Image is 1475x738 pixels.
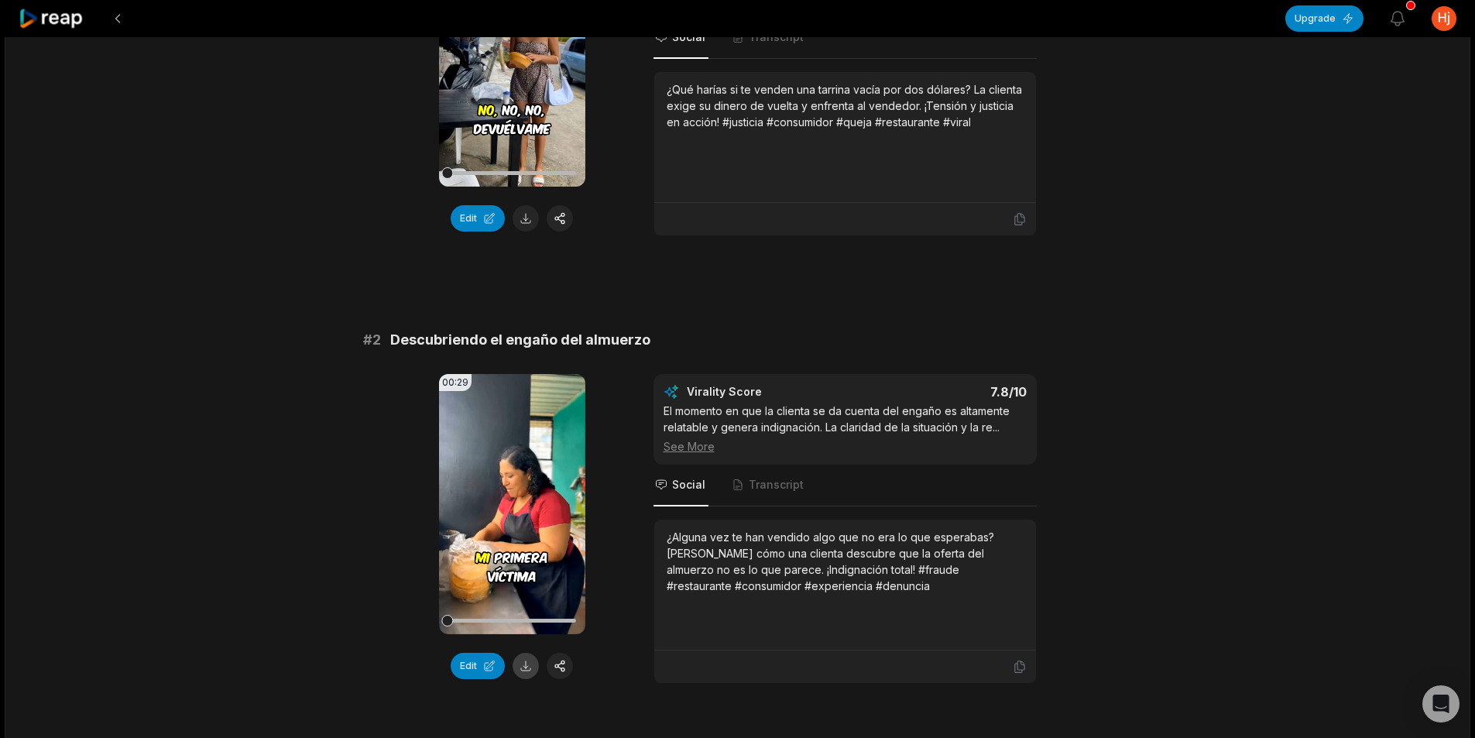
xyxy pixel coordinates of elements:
div: Open Intercom Messenger [1422,685,1460,723]
span: Social [672,29,705,45]
span: Transcript [749,29,804,45]
div: El momento en que la clienta se da cuenta del engaño es altamente relatable y genera indignación.... [664,403,1027,455]
div: ¿Alguna vez te han vendido algo que no era lo que esperabas? [PERSON_NAME] cómo una clienta descu... [667,529,1024,594]
span: Social [672,477,705,493]
video: Your browser does not support mp4 format. [439,374,585,634]
span: Transcript [749,477,804,493]
nav: Tabs [653,17,1037,59]
div: See More [664,438,1027,455]
div: ¿Qué harías si te venden una tarrina vacía por dos dólares? La clienta exige su dinero de vuelta ... [667,81,1024,130]
button: Edit [451,205,505,232]
div: Virality Score [687,384,853,400]
span: Descubriendo el engaño del almuerzo [390,329,650,351]
button: Edit [451,653,505,679]
nav: Tabs [653,465,1037,506]
div: 7.8 /10 [860,384,1027,400]
span: # 2 [363,329,381,351]
button: Upgrade [1285,5,1364,32]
